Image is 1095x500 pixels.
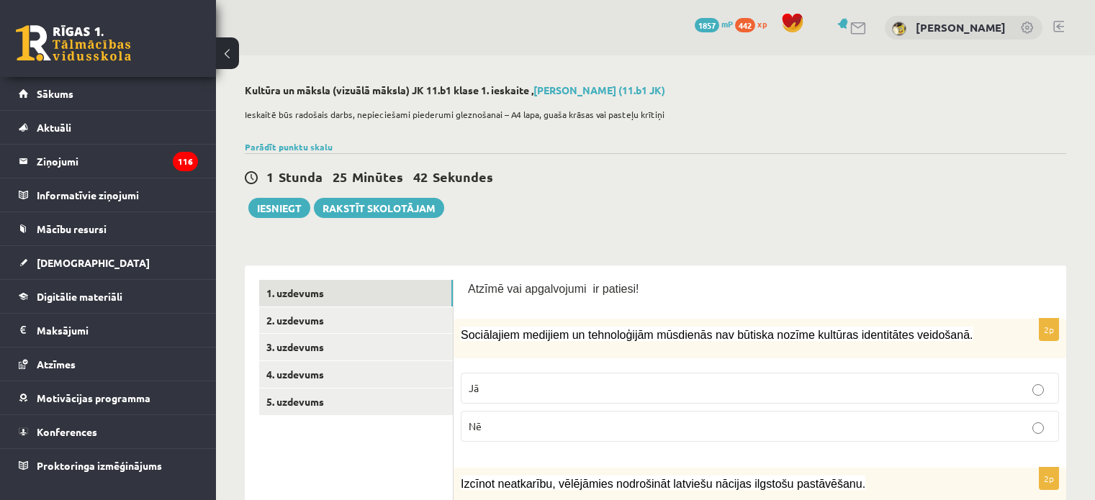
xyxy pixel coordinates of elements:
[892,22,906,36] img: Konstantīns Hivričs
[19,415,198,448] a: Konferences
[279,168,323,185] span: Stunda
[19,381,198,414] a: Motivācijas programma
[37,425,97,438] span: Konferences
[461,329,973,341] span: Sociālajiem medijiem un tehnoloģijām mūsdienās nav būtiska nozīme kultūras identitātes veidošanā.
[695,18,719,32] span: 1857
[259,307,453,334] a: 2. uzdevums
[259,388,453,415] a: 5. uzdevums
[1039,467,1059,490] p: 2p
[259,361,453,388] a: 4. uzdevums
[533,83,665,96] a: [PERSON_NAME] (11.b1 JK)
[37,121,71,134] span: Aktuāli
[721,18,733,29] span: mP
[259,280,453,306] a: 1. uzdevums
[37,178,198,212] legend: Informatīvie ziņojumi
[19,111,198,144] a: Aktuāli
[245,108,1059,121] p: Ieskaitē būs radošais darbs, nepieciešami piederumi gleznošanai – A4 lapa, guaša krāsas vai paste...
[37,256,150,269] span: [DEMOGRAPHIC_DATA]
[37,290,122,303] span: Digitālie materiāli
[469,381,479,394] span: Jā
[37,87,73,100] span: Sākums
[469,419,482,432] span: Nē
[468,283,639,295] span: Atzīmē vai apgalvojumi ir patiesi!
[413,168,428,185] span: 42
[1032,422,1044,434] input: Nē
[19,314,198,347] a: Maksājumi
[37,314,198,347] legend: Maksājumi
[433,168,493,185] span: Sekundes
[19,449,198,482] a: Proktoringa izmēģinājums
[19,246,198,279] a: [DEMOGRAPHIC_DATA]
[37,358,76,371] span: Atzīmes
[1032,384,1044,396] input: Jā
[266,168,274,185] span: 1
[314,198,444,218] a: Rakstīt skolotājam
[735,18,755,32] span: 442
[461,478,865,490] span: Izcīnot neatkarību, vēlējāmies nodrošināt latviešu nācijas ilgstošu pastāvēšanu.
[248,198,310,218] button: Iesniegt
[352,168,403,185] span: Minūtes
[735,18,774,29] a: 442 xp
[259,334,453,360] a: 3. uzdevums
[19,145,198,178] a: Ziņojumi116
[695,18,733,29] a: 1857 mP
[1039,318,1059,341] p: 2p
[916,20,1006,35] a: [PERSON_NAME]
[19,347,198,381] a: Atzīmes
[245,84,1066,96] h2: Kultūra un māksla (vizuālā māksla) JK 11.b1 klase 1. ieskaite ,
[245,141,333,153] a: Parādīt punktu skalu
[37,145,198,178] legend: Ziņojumi
[333,168,347,185] span: 25
[37,222,107,235] span: Mācību resursi
[173,152,198,171] i: 116
[19,280,198,313] a: Digitālie materiāli
[19,212,198,245] a: Mācību resursi
[16,25,131,61] a: Rīgas 1. Tālmācības vidusskola
[37,459,162,472] span: Proktoringa izmēģinājums
[37,391,150,404] span: Motivācijas programma
[757,18,767,29] span: xp
[19,178,198,212] a: Informatīvie ziņojumi
[19,77,198,110] a: Sākums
